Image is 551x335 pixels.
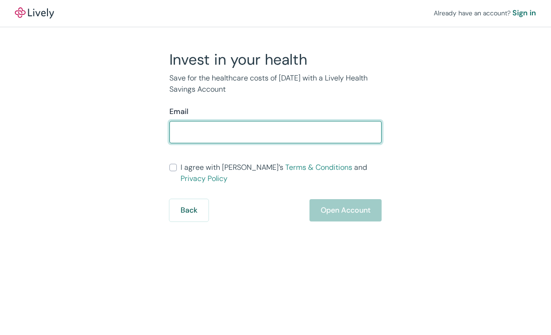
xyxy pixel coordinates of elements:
[434,7,536,19] div: Already have an account?
[285,162,352,172] a: Terms & Conditions
[512,7,536,19] a: Sign in
[181,162,382,184] span: I agree with [PERSON_NAME]’s and
[169,73,382,95] p: Save for the healthcare costs of [DATE] with a Lively Health Savings Account
[15,7,54,19] a: LivelyLively
[15,7,54,19] img: Lively
[181,174,228,183] a: Privacy Policy
[169,50,382,69] h2: Invest in your health
[169,199,208,221] button: Back
[169,106,188,117] label: Email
